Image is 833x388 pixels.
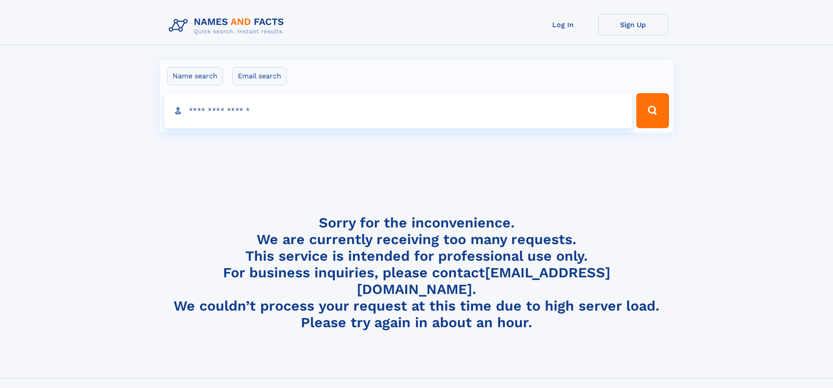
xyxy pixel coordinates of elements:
[528,14,598,35] a: Log In
[167,67,223,85] label: Name search
[357,264,610,297] a: [EMAIL_ADDRESS][DOMAIN_NAME]
[636,93,669,128] button: Search Button
[598,14,668,35] a: Sign Up
[165,214,668,331] h4: Sorry for the inconvenience. We are currently receiving too many requests. This service is intend...
[164,93,633,128] input: search input
[165,14,291,38] img: Logo Names and Facts
[232,67,287,85] label: Email search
